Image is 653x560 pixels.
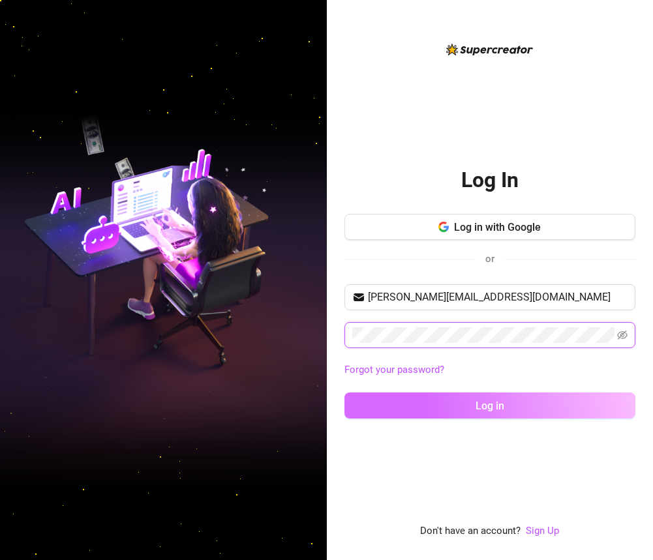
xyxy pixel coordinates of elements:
[526,525,559,537] a: Sign Up
[461,167,519,194] h2: Log In
[476,400,504,412] span: Log in
[368,289,628,305] input: Your email
[526,523,559,539] a: Sign Up
[344,392,635,419] button: Log in
[344,214,635,240] button: Log in with Google
[420,523,521,539] span: Don't have an account?
[446,44,533,55] img: logo-BBDzfeDw.svg
[454,221,541,233] span: Log in with Google
[344,362,635,378] a: Forgot your password?
[617,330,628,340] span: eye-invisible
[485,253,494,265] span: or
[344,364,444,376] a: Forgot your password?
